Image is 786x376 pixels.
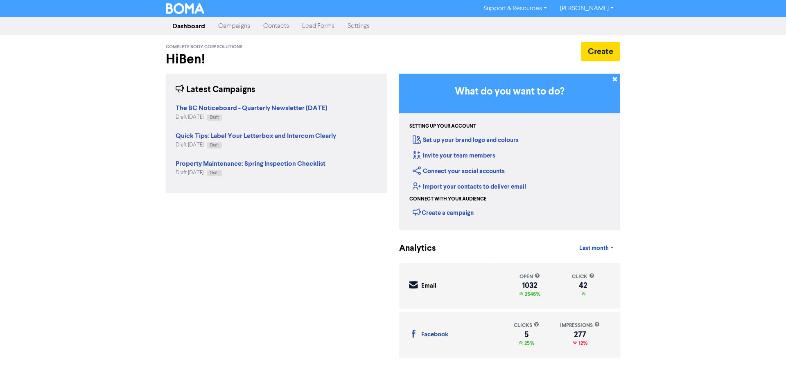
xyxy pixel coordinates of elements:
[514,322,539,329] div: clicks
[560,331,600,338] div: 277
[176,105,327,112] a: The BC Noticeboard - Quarterly Newsletter [DATE]
[166,52,387,67] h2: Hi Ben !
[413,206,474,218] div: Create a campaign
[421,330,448,340] div: Facebook
[176,160,325,168] strong: Property Maintenance: Spring Inspection Checklist
[577,340,587,347] span: 12%
[176,132,336,140] strong: Quick Tips: Label Your Letterbox and Intercom Clearly
[572,273,594,281] div: click
[257,18,296,34] a: Contacts
[210,143,219,147] span: Draft
[409,123,476,130] div: Setting up your account
[166,3,204,14] img: BOMA Logo
[210,171,219,175] span: Draft
[176,169,325,177] div: Draft [DATE]
[573,240,620,257] a: Last month
[413,136,519,144] a: Set up your brand logo and colours
[560,322,600,329] div: impressions
[176,141,336,149] div: Draft [DATE]
[399,74,620,230] div: Getting Started in BOMA
[519,273,540,281] div: open
[581,42,620,61] button: Create
[176,113,327,121] div: Draft [DATE]
[411,86,608,98] h3: What do you want to do?
[477,2,553,15] a: Support & Resources
[212,18,257,34] a: Campaigns
[166,18,212,34] a: Dashboard
[579,245,609,252] span: Last month
[176,83,255,96] div: Latest Campaigns
[399,242,426,255] div: Analytics
[341,18,376,34] a: Settings
[519,282,540,289] div: 1032
[523,291,540,297] span: 2546%
[745,337,786,376] iframe: Chat Widget
[166,44,242,50] span: Complete Body Corp Solutions
[572,282,594,289] div: 42
[421,281,436,291] div: Email
[413,183,526,191] a: Import your contacts to deliver email
[553,2,620,15] a: [PERSON_NAME]
[413,167,505,175] a: Connect your social accounts
[409,196,486,203] div: Connect with your audience
[514,331,539,338] div: 5
[523,340,534,347] span: 25%
[176,161,325,167] a: Property Maintenance: Spring Inspection Checklist
[176,104,327,112] strong: The BC Noticeboard - Quarterly Newsletter [DATE]
[413,152,495,160] a: Invite your team members
[296,18,341,34] a: Lead Forms
[176,133,336,140] a: Quick Tips: Label Your Letterbox and Intercom Clearly
[210,115,219,119] span: Draft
